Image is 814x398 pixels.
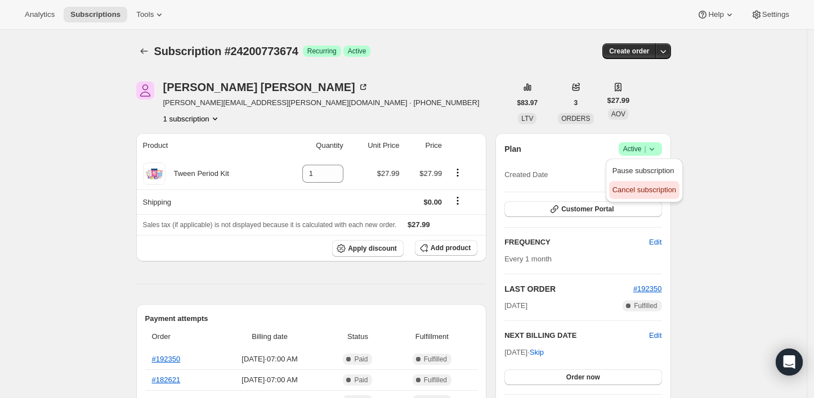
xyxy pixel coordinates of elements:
[347,133,403,158] th: Unit Price
[561,115,590,123] span: ORDERS
[504,300,527,311] span: [DATE]
[143,221,397,229] span: Sales tax (if applicable) is not displayed because it is calculated with each new order.
[744,7,796,22] button: Settings
[136,10,154,19] span: Tools
[136,82,154,99] span: Annie Garcia
[523,343,551,361] button: Skip
[530,347,544,358] span: Skip
[152,376,181,384] a: #182621
[517,98,538,107] span: $83.97
[776,349,803,376] div: Open Intercom Messenger
[504,255,552,263] span: Every 1 month
[377,169,400,178] span: $27.99
[609,181,679,199] button: Cancel subscription
[634,301,657,310] span: Fulfilled
[602,43,656,59] button: Create order
[154,45,298,57] span: Subscription #24200773674
[419,169,442,178] span: $27.99
[708,10,723,19] span: Help
[403,133,446,158] th: Price
[163,97,480,108] span: [PERSON_NAME][EMAIL_ADDRESS][PERSON_NAME][DOMAIN_NAME] · [PHONE_NUMBER]
[18,7,61,22] button: Analytics
[762,10,789,19] span: Settings
[348,244,397,253] span: Apply discount
[217,331,323,342] span: Billing date
[431,243,471,252] span: Add product
[609,162,679,180] button: Pause subscription
[567,95,585,111] button: 3
[561,205,614,214] span: Customer Portal
[393,331,471,342] span: Fulfillment
[408,220,430,229] span: $27.99
[64,7,127,22] button: Subscriptions
[612,166,674,175] span: Pause subscription
[449,195,467,207] button: Shipping actions
[307,47,337,56] span: Recurring
[504,283,633,295] h2: LAST ORDER
[511,95,545,111] button: $83.97
[424,198,442,206] span: $0.00
[163,82,369,93] div: [PERSON_NAME] [PERSON_NAME]
[633,284,662,293] a: #192350
[521,115,533,123] span: LTV
[642,233,668,251] button: Edit
[217,354,323,365] span: [DATE] · 07:00 AM
[609,47,649,56] span: Create order
[612,186,676,194] span: Cancel subscription
[424,376,447,385] span: Fulfilled
[136,43,152,59] button: Subscriptions
[354,376,368,385] span: Paid
[348,47,366,56] span: Active
[163,113,221,124] button: Product actions
[129,7,172,22] button: Tools
[633,283,662,295] button: #192350
[690,7,741,22] button: Help
[611,110,625,118] span: AOV
[70,10,120,19] span: Subscriptions
[354,355,368,364] span: Paid
[332,240,404,257] button: Apply discount
[152,355,181,363] a: #192350
[277,133,347,158] th: Quantity
[415,240,477,256] button: Add product
[449,166,467,179] button: Product actions
[25,10,55,19] span: Analytics
[136,189,277,214] th: Shipping
[504,143,521,155] h2: Plan
[217,374,323,386] span: [DATE] · 07:00 AM
[424,355,447,364] span: Fulfilled
[504,330,649,341] h2: NEXT BILLING DATE
[566,373,600,382] span: Order now
[574,98,578,107] span: 3
[136,133,277,158] th: Product
[649,330,661,341] button: Edit
[644,144,646,153] span: |
[145,313,478,324] h2: Payment attempts
[607,95,630,106] span: $27.99
[329,331,386,342] span: Status
[504,201,661,217] button: Customer Portal
[145,324,214,349] th: Order
[166,168,229,179] div: Tween Period Kit
[504,348,544,356] span: [DATE] ·
[504,169,548,180] span: Created Date
[649,237,661,248] span: Edit
[504,237,649,248] h2: FREQUENCY
[623,143,658,155] span: Active
[504,369,661,385] button: Order now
